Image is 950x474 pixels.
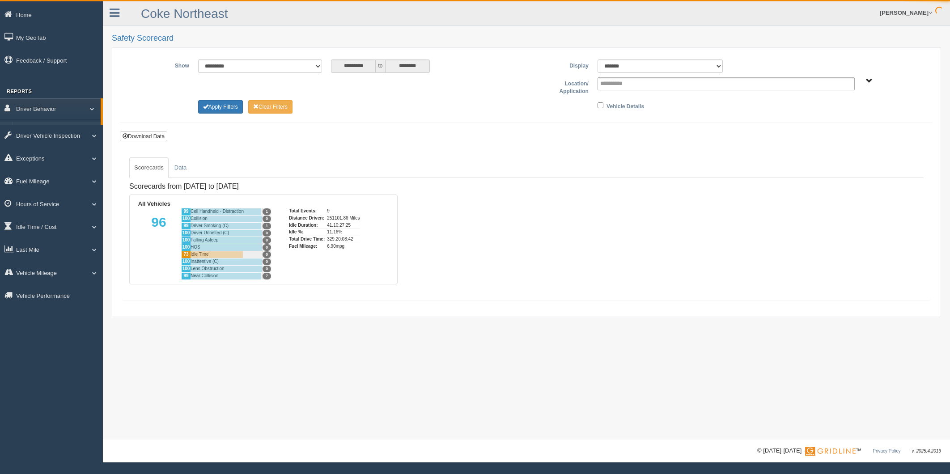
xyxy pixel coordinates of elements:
div: 100 [181,215,191,222]
label: Vehicle Details [606,100,644,111]
b: All Vehicles [138,200,170,207]
div: 9 [327,208,360,215]
div: 99 [181,272,191,279]
span: 0 [263,230,271,237]
h4: Scorecards from [DATE] to [DATE] [129,182,398,190]
span: 0 [263,266,271,272]
label: Show [127,59,194,70]
span: 0 [263,251,271,258]
div: 100 [181,229,191,237]
div: Total Drive Time: [289,236,325,243]
div: 100 [181,237,191,244]
img: Gridline [805,447,856,456]
span: 1 [263,208,271,215]
div: 6.90mpg [327,243,360,250]
div: 100 [181,265,191,272]
div: © [DATE]-[DATE] - ™ [757,446,941,456]
span: 0 [263,258,271,265]
div: 41.10:27:25 [327,222,360,229]
div: 100 [181,258,191,265]
span: 0 [263,237,271,244]
a: Privacy Policy [873,449,900,453]
div: 329.20:08:42 [327,236,360,243]
div: 96 [136,208,181,279]
div: Total Events: [289,208,325,215]
span: to [376,59,385,73]
div: 99 [181,222,191,229]
div: Idle %: [289,229,325,236]
span: v. 2025.4.2019 [912,449,941,453]
div: 73 [181,251,191,258]
span: 0 [263,244,271,251]
label: Location/ Application [526,77,593,96]
h2: Safety Scorecard [112,34,941,43]
div: 99 [181,208,191,215]
button: Download Data [120,131,167,141]
div: Distance Driven: [289,215,325,222]
div: 100 [181,244,191,251]
div: 251101.86 Miles [327,215,360,222]
a: Driver Scorecard [16,122,101,138]
a: Data [170,157,191,178]
label: Display [526,59,593,70]
button: Change Filter Options [248,100,293,114]
button: Change Filter Options [198,100,243,114]
span: 1 [263,223,271,229]
span: 0 [263,216,271,222]
span: 7 [263,273,271,279]
div: 11.16% [327,229,360,236]
div: Idle Duration: [289,222,325,229]
a: Scorecards [129,157,169,178]
div: Fuel Mileage: [289,243,325,250]
a: Coke Northeast [141,7,228,21]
